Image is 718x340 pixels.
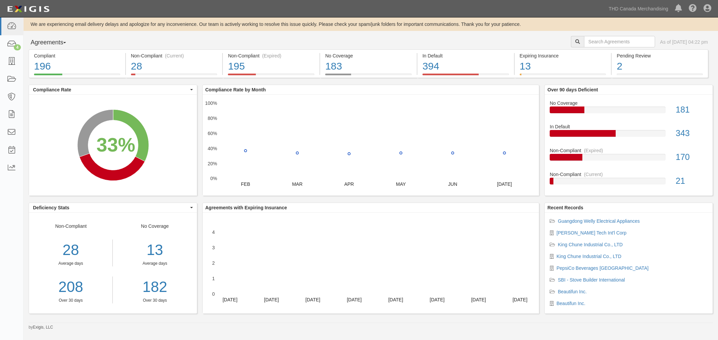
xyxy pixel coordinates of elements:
[14,44,21,50] div: 4
[584,147,603,154] div: (Expired)
[512,297,527,302] text: [DATE]
[34,59,120,74] div: 196
[417,74,514,79] a: In Default394
[29,240,112,261] div: 28
[545,100,713,107] div: No Coverage
[212,260,215,266] text: 2
[497,181,512,187] text: [DATE]
[558,277,625,283] a: SBI - Stove Builder International
[422,59,509,74] div: 394
[605,2,672,15] a: THD Canada Merchandising
[33,325,53,330] a: Exigis, LLC
[29,36,79,49] button: Agreements
[520,59,606,74] div: 13
[305,297,320,302] text: [DATE]
[96,131,135,159] div: 33%
[344,181,354,187] text: APR
[33,204,189,211] span: Deficiency Stats
[131,59,217,74] div: 28
[223,74,319,79] a: Non-Compliant(Expired)195
[325,59,412,74] div: 183
[29,298,112,303] div: Over 30 days
[388,297,403,302] text: [DATE]
[660,39,708,45] div: As of [DATE] 04:22 pm
[396,181,406,187] text: MAY
[29,203,197,212] button: Deficiency Stats
[212,245,215,250] text: 3
[689,5,697,13] i: Help Center - Complianz
[228,52,314,59] div: Non-Compliant (Expired)
[131,52,217,59] div: Non-Compliant (Current)
[210,176,217,181] text: 0%
[29,95,197,196] svg: A chart.
[208,161,217,166] text: 20%
[29,74,125,79] a: Compliant196
[558,218,640,224] a: Guangdong Welly Electrical Appliances
[550,147,708,171] a: Non-Compliant(Expired)170
[547,87,598,92] b: Over 90 days Deficient
[126,74,223,79] a: Non-Compliant(Current)28
[212,229,215,235] text: 4
[671,151,713,163] div: 170
[34,52,120,59] div: Compliant
[550,171,708,190] a: Non-Compliant(Current)21
[29,223,113,303] div: Non-Compliant
[203,213,539,313] svg: A chart.
[29,261,112,266] div: Average days
[671,104,713,116] div: 181
[545,123,713,130] div: In Default
[584,36,655,47] input: Search Agreements
[617,59,703,74] div: 2
[29,277,112,298] a: 208
[471,297,486,302] text: [DATE]
[241,181,250,187] text: FEB
[556,254,621,259] a: King Chune Industrial Co., LTD
[558,242,623,247] a: King Chune Industrial Co., LTD
[228,59,314,74] div: 195
[212,291,215,297] text: 0
[29,85,197,94] button: Compliance Rate
[205,87,266,92] b: Compliance Rate by Month
[29,325,53,330] small: by
[208,116,217,121] text: 80%
[113,223,197,303] div: No Coverage
[165,52,184,59] div: (Current)
[556,230,626,236] a: [PERSON_NAME] Tech Int'l Corp
[118,261,192,266] div: Average days
[556,265,648,271] a: PepsiCo Beverages [GEOGRAPHIC_DATA]
[545,171,713,178] div: Non-Compliant
[320,74,417,79] a: No Coverage183
[671,127,713,139] div: 343
[448,181,457,187] text: JUN
[118,277,192,298] a: 182
[292,181,302,187] text: MAR
[203,95,539,196] svg: A chart.
[205,100,217,106] text: 100%
[205,205,287,210] b: Agreements with Expiring Insurance
[24,21,718,28] div: We are experiencing email delivery delays and apologize for any inconvenience. Our team is active...
[264,297,279,302] text: [DATE]
[550,123,708,147] a: In Default343
[547,205,583,210] b: Recent Records
[223,297,237,302] text: [DATE]
[325,52,412,59] div: No Coverage
[422,52,509,59] div: In Default
[584,171,603,178] div: (Current)
[558,289,587,294] a: Beautifun Inc.
[212,276,215,281] text: 1
[520,52,606,59] div: Expiring Insurance
[515,74,611,79] a: Expiring Insurance13
[118,240,192,261] div: 13
[33,86,189,93] span: Compliance Rate
[430,297,444,302] text: [DATE]
[208,131,217,136] text: 60%
[208,146,217,151] text: 40%
[118,298,192,303] div: Over 30 days
[545,147,713,154] div: Non-Compliant
[612,74,708,79] a: Pending Review2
